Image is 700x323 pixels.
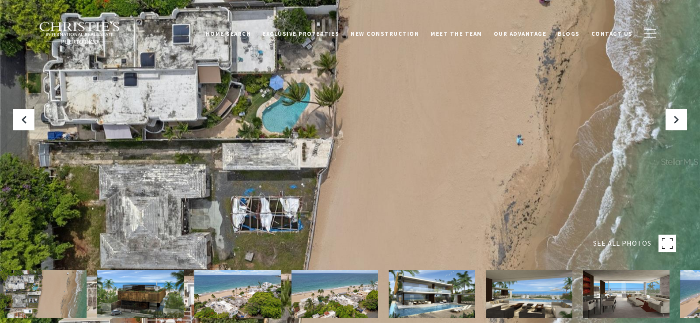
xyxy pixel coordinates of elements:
[425,24,488,41] a: Meet the Team
[291,270,378,318] img: 2021 CALLE ITALIA
[200,24,257,41] a: Home Search
[552,24,586,41] a: Blogs
[257,24,345,41] a: Exclusive Properties
[194,270,281,318] img: 2021 CALLE ITALIA
[351,29,419,36] span: New Construction
[494,29,547,36] span: Our Advantage
[593,238,651,249] span: SEE ALL PHOTOS
[345,24,425,41] a: New Construction
[262,29,339,36] span: Exclusive Properties
[591,29,633,36] span: Contact Us
[39,22,121,45] img: Christie's International Real Estate black text logo
[488,24,552,41] a: Our Advantage
[97,270,184,318] img: 2021 CALLE ITALIA
[486,270,572,318] img: 2021 CALLE ITALIA
[583,270,670,318] img: 2021 CALLE ITALIA
[389,270,475,318] img: 2021 CALLE ITALIA
[558,29,580,36] span: Blogs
